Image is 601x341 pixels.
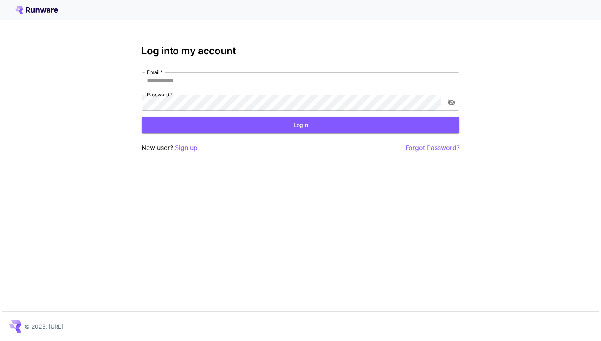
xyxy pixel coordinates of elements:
[142,45,459,57] h3: Log into my account
[142,143,198,153] p: New user?
[147,69,163,76] label: Email
[147,91,173,98] label: Password
[25,322,63,331] p: © 2025, [URL]
[175,143,198,153] button: Sign up
[142,117,459,133] button: Login
[444,95,459,110] button: toggle password visibility
[405,143,459,153] button: Forgot Password?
